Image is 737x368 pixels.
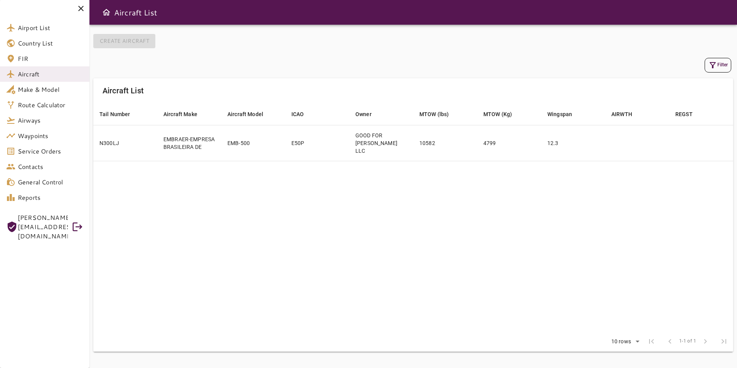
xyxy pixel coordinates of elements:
[99,110,130,119] div: Tail Number
[227,110,273,119] span: Aircraft Model
[609,338,633,345] div: 10 rows
[675,110,703,119] span: REGST
[99,110,140,119] span: Tail Number
[606,336,642,348] div: 10 rows
[18,85,83,94] span: Make & Model
[349,125,413,161] td: GOOD FOR [PERSON_NAME] LLC
[547,110,582,119] span: Wingspan
[99,5,114,20] button: Open drawer
[103,84,144,97] h6: Aircraft List
[114,6,157,19] h6: Aircraft List
[18,147,83,156] span: Service Orders
[715,332,733,351] span: Last Page
[611,110,632,119] div: AIRWTH
[163,110,197,119] div: Aircraft Make
[157,125,221,161] td: EMBRAER-EMPRESA BRASILEIRA DE
[93,125,157,161] td: N300LJ
[18,23,83,32] span: Airport List
[163,110,207,119] span: Aircraft Make
[675,110,693,119] div: REGST
[285,125,349,161] td: E50P
[679,338,696,345] span: 1-1 of 1
[18,162,83,171] span: Contacts
[291,110,314,119] span: ICAO
[291,110,304,119] div: ICAO
[227,110,263,119] div: Aircraft Model
[661,332,679,351] span: Previous Page
[18,116,83,125] span: Airways
[642,332,661,351] span: First Page
[18,131,83,140] span: Waypoints
[221,125,285,161] td: EMB-500
[419,110,449,119] div: MTOW (lbs)
[18,213,68,241] span: [PERSON_NAME][EMAIL_ADDRESS][DOMAIN_NAME]
[18,39,83,48] span: Country List
[483,110,522,119] span: MTOW (Kg)
[696,332,715,351] span: Next Page
[18,69,83,79] span: Aircraft
[18,193,83,202] span: Reports
[547,110,572,119] div: Wingspan
[477,125,541,161] td: 4799
[483,110,512,119] div: MTOW (Kg)
[355,110,372,119] div: Owner
[18,100,83,110] span: Route Calculator
[355,110,382,119] span: Owner
[705,58,731,73] button: Filter
[611,110,642,119] span: AIRWTH
[18,54,83,63] span: FIR
[419,110,459,119] span: MTOW (lbs)
[541,125,605,161] td: 12.3
[413,125,477,161] td: 10582
[18,177,83,187] span: General Control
